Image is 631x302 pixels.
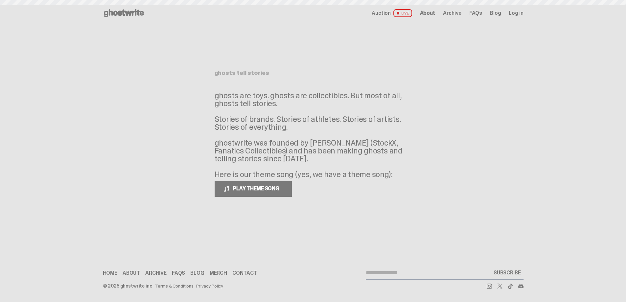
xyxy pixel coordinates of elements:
[469,11,482,16] a: FAQs
[491,266,524,279] button: SUBSCRIBE
[372,9,412,17] a: Auction LIVE
[232,270,257,276] a: Contact
[215,181,292,197] button: PLAY THEME SONG
[372,11,391,16] span: Auction
[443,11,461,16] a: Archive
[103,270,117,276] a: Home
[196,284,223,288] a: Privacy Policy
[393,9,412,17] span: LIVE
[172,270,185,276] a: FAQs
[123,270,140,276] a: About
[145,270,167,276] a: Archive
[215,92,412,178] p: ghosts are toys. ghosts are collectibles. But most of all, ghosts tell stories. Stories of brands...
[210,270,227,276] a: Merch
[509,11,523,16] a: Log in
[230,185,283,192] span: PLAY THEME SONG
[490,11,501,16] a: Blog
[190,270,204,276] a: Blog
[155,284,194,288] a: Terms & Conditions
[420,11,435,16] a: About
[215,70,412,76] h1: ghosts tell stories
[103,284,152,288] div: © 2025 ghostwrite inc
